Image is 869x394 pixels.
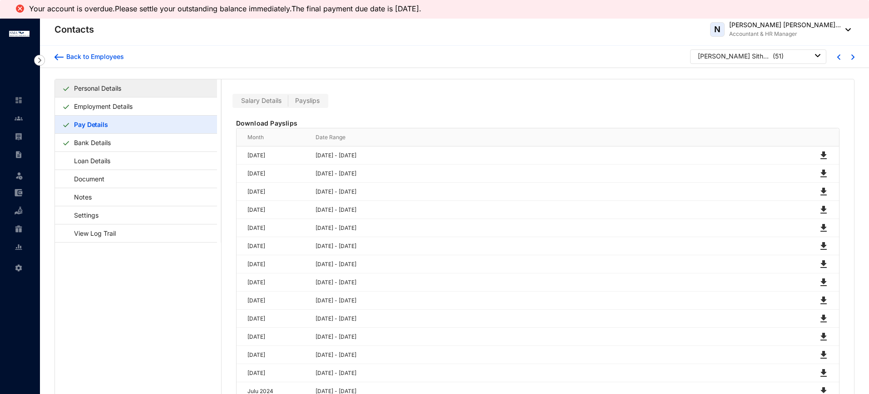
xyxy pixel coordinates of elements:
[305,128,807,146] th: Date Range
[316,242,807,251] p: [DATE] - [DATE]
[247,350,305,360] p: [DATE]
[247,205,305,214] p: [DATE]
[15,207,23,215] img: loan-unselected.d74d20a04637f2d15ab5.svg
[15,114,23,122] img: people-unselected.118708e94b43a90eceab.svg
[316,278,807,287] p: [DATE] - [DATE]
[818,368,829,379] img: download-black.71b825375326cd126c6e7206129a6cc1.svg
[7,202,29,220] li: Loan
[62,224,119,243] a: View Log Trail
[54,52,124,61] a: Back to Employees
[698,52,770,61] div: [PERSON_NAME] Sithum [PERSON_NAME]
[7,184,29,202] li: Expenses
[54,23,94,36] p: Contacts
[7,127,29,146] li: Payroll
[851,54,854,60] img: chevron-right-blue.16c49ba0fe93ddb13f341d83a2dbca89.svg
[15,96,23,104] img: home-unselected.a29eae3204392db15eaf.svg
[818,168,829,179] img: download-black.71b825375326cd126c6e7206129a6cc1.svg
[316,169,807,178] p: [DATE] - [DATE]
[247,169,305,178] p: [DATE]
[818,313,829,324] img: download-black.71b825375326cd126c6e7206129a6cc1.svg
[7,91,29,109] li: Home
[316,260,807,269] p: [DATE] - [DATE]
[62,170,108,188] a: Document
[818,350,829,360] img: download-black.71b825375326cd126c6e7206129a6cc1.svg
[15,3,25,14] img: alert-icon-error.ae2eb8c10aa5e3dc951a89517520af3a.svg
[295,97,320,104] span: Payslips
[818,204,829,215] img: download-black.71b825375326cd126c6e7206129a6cc1.svg
[15,243,23,251] img: report-unselected.e6a6b4230fc7da01f883.svg
[316,205,807,214] p: [DATE] - [DATE]
[15,225,23,233] img: gratuity-unselected.a8c340787eea3cf492d7.svg
[7,238,29,256] li: Reports
[15,189,23,197] img: expense-unselected.2edcf0507c847f3e9e96.svg
[818,241,829,252] img: download-black.71b825375326cd126c6e7206129a6cc1.svg
[316,369,807,378] p: [DATE] - [DATE]
[247,314,305,323] p: [DATE]
[316,332,807,341] p: [DATE] - [DATE]
[316,224,807,233] p: [DATE] - [DATE]
[818,223,829,233] img: download-black.71b825375326cd126c6e7206129a6cc1.svg
[837,54,840,60] img: chevron-left-blue.0fda5800d0a05439ff8ddef8047136d5.svg
[241,97,281,104] span: Salary Details
[54,54,64,60] img: arrow-backward-blue.96c47016eac47e06211658234db6edf5.svg
[70,115,112,134] a: Pay Details
[247,187,305,196] p: [DATE]
[247,296,305,305] p: [DATE]
[815,54,820,57] img: dropdown-black.8e83cc76930a90b1a4fdb6d089b7bf3a.svg
[64,52,124,61] div: Back to Employees
[70,133,114,152] a: Bank Details
[15,264,23,272] img: settings-unselected.1febfda315e6e19643a1.svg
[316,350,807,360] p: [DATE] - [DATE]
[7,220,29,238] li: Gratuity
[70,79,125,97] a: Personal Details
[7,146,29,164] li: Contracts
[818,150,829,161] img: download-black.71b825375326cd126c6e7206129a6cc1.svg
[818,295,829,306] img: download-black.71b825375326cd126c6e7206129a6cc1.svg
[247,260,305,269] p: [DATE]
[841,28,851,31] img: dropdown-black.8e83cc76930a90b1a4fdb6d089b7bf3a.svg
[316,314,807,323] p: [DATE] - [DATE]
[247,151,305,160] p: [DATE]
[236,119,839,128] p: Download Payslips
[15,151,23,159] img: contract-unselected.99e2b2107c0a7dd48938.svg
[714,25,721,34] span: N
[9,31,30,37] img: logo
[7,109,29,127] li: Contacts
[818,277,829,288] img: download-black.71b825375326cd126c6e7206129a6cc1.svg
[316,187,807,196] p: [DATE] - [DATE]
[247,242,305,251] p: [DATE]
[316,151,807,160] p: [DATE] - [DATE]
[818,331,829,342] img: download-black.71b825375326cd126c6e7206129a6cc1.svg
[729,29,841,39] p: Accountant & HR Manager
[247,369,305,378] p: [DATE]
[247,332,305,341] p: [DATE]
[729,20,841,29] p: [PERSON_NAME] [PERSON_NAME]...
[62,188,95,206] a: Notes
[34,55,45,66] img: nav-icon-right.af6afadce00d159da59955279c43614e.svg
[247,224,305,233] p: [DATE]
[237,128,305,146] th: Month
[70,97,136,116] a: Employment Details
[316,296,807,305] p: [DATE] - [DATE]
[818,259,829,270] img: download-black.71b825375326cd126c6e7206129a6cc1.svg
[247,278,305,287] p: [DATE]
[15,132,23,141] img: payroll-unselected.b590312f920e76f0c668.svg
[62,151,114,170] a: Loan Details
[818,186,829,197] img: download-black.71b825375326cd126c6e7206129a6cc1.svg
[15,171,24,180] img: leave-unselected.2934df6273408c3f84d9.svg
[62,206,102,224] a: Settings
[773,52,784,61] p: ( 51 )
[29,5,426,13] li: Your account is overdue.Please settle your outstanding balance immediately.The final payment due ...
